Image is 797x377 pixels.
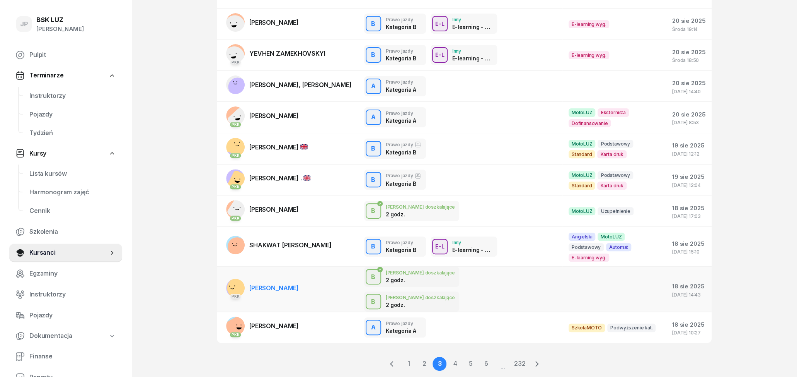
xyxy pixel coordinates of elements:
[29,149,46,159] span: Kursy
[672,214,705,219] div: [DATE] 17:03
[368,111,379,124] div: A
[249,143,308,151] span: [PERSON_NAME]
[226,106,299,125] a: PKK[PERSON_NAME]
[23,202,122,220] a: Cennik
[386,240,416,245] div: Prawo jazdy
[368,142,378,155] div: B
[226,279,299,297] a: PKK[PERSON_NAME]
[226,138,308,156] a: PKK[PERSON_NAME]
[432,19,448,29] div: E-L
[368,240,378,253] div: B
[569,150,595,158] span: Standard
[463,357,477,371] a: 5
[494,356,511,371] span: ...
[226,200,299,219] a: PKK[PERSON_NAME]
[366,320,381,335] button: A
[598,207,633,215] span: Uzupełnienie
[606,243,631,251] span: Automat
[366,269,381,284] button: B
[452,55,492,62] div: E-learning - 90 dni
[366,239,381,254] button: B
[569,233,596,241] span: Angielski
[432,50,448,60] div: E-L
[249,206,299,213] span: [PERSON_NAME]
[23,105,122,124] a: Pojazdy
[433,357,446,371] a: 3
[29,248,108,258] span: Kursanci
[569,182,595,190] span: Standard
[386,24,416,30] div: Kategoria B
[226,75,352,94] a: [PERSON_NAME], [PERSON_NAME]
[29,269,116,279] span: Egzaminy
[230,294,241,299] div: PKK
[386,111,416,116] div: Prawo jazdy
[29,206,116,216] span: Cennik
[672,292,705,297] div: [DATE] 14:43
[607,324,656,332] span: Podwyższenie kat.
[569,51,610,59] span: E-learning wyg.
[598,140,633,148] span: Podstawowy
[29,91,116,101] span: Instruktorzy
[386,17,416,22] div: Prawo jazdy
[29,227,116,237] span: Szkolenia
[29,290,116,300] span: Instruktorzy
[598,171,633,179] span: Podstawowy
[672,47,705,57] div: 20 sie 2025
[386,211,426,218] div: 2 godz.
[569,20,610,28] span: E-learning wyg.
[29,50,116,60] span: Pulpit
[368,295,378,308] div: B
[230,122,241,127] div: PKK
[672,330,705,335] div: [DATE] 10:27
[386,247,416,253] div: Kategoria B
[672,110,705,120] div: 20 sie 2025
[249,112,299,120] span: [PERSON_NAME]
[672,58,705,63] div: Środa 18:50
[29,70,63,81] span: Terminarze
[230,184,241,189] div: PKK
[23,124,122,142] a: Tydzień
[386,48,416,53] div: Prawo jazdy
[9,67,122,84] a: Terminarze
[29,351,116,362] span: Finanse
[672,141,705,151] div: 19 sie 2025
[29,310,116,320] span: Pojazdy
[598,233,625,241] span: MotoLUZ
[9,145,122,163] a: Kursy
[672,203,705,213] div: 18 sie 2025
[597,182,626,190] span: Karta druk
[386,86,416,93] div: Kategoria A
[9,347,122,366] a: Finanse
[513,357,527,371] a: 232
[9,306,122,325] a: Pojazdy
[20,21,28,27] span: JP
[672,172,705,182] div: 19 sie 2025
[597,150,626,158] span: Karta druk
[569,207,596,215] span: MotoLUZ
[9,264,122,283] a: Egzaminy
[249,19,299,26] span: [PERSON_NAME]
[386,149,421,156] div: Kategoria B
[366,110,381,125] button: A
[226,236,332,254] a: SHAKWAT [PERSON_NAME]
[366,79,381,94] button: A
[386,117,416,124] div: Kategoria A
[29,331,72,341] span: Dokumentacja
[672,78,705,88] div: 20 sie 2025
[672,89,705,94] div: [DATE] 14:40
[9,327,122,345] a: Dokumentacja
[432,47,448,63] button: E-L
[432,16,448,31] button: E-L
[29,169,116,179] span: Lista kursów
[366,294,381,309] button: B
[9,46,122,64] a: Pulpit
[226,317,299,335] a: PKK[PERSON_NAME]
[230,60,241,65] div: PKK
[598,108,628,117] span: Eksternista
[386,270,455,275] div: [PERSON_NAME] doszkalające
[366,172,381,187] button: B
[249,81,352,89] span: [PERSON_NAME], [PERSON_NAME]
[672,249,705,254] div: [DATE] 15:10
[417,357,431,371] a: 2
[569,119,611,127] span: Dofinansowanie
